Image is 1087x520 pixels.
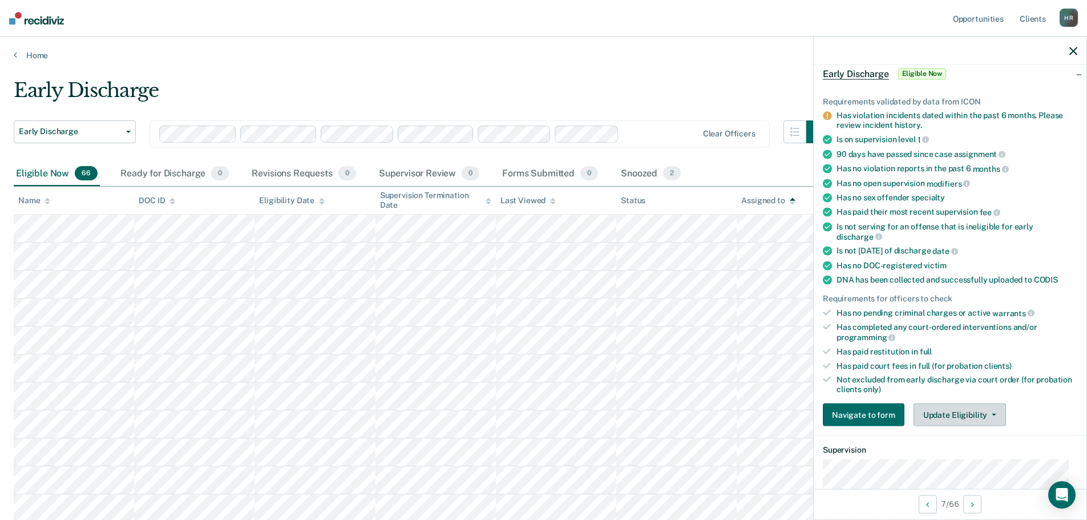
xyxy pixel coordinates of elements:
div: Open Intercom Messenger [1048,481,1076,509]
span: victim [924,261,947,270]
div: Not excluded from early discharge via court order (for probation clients [837,375,1077,394]
div: Requirements validated by data from ICON [823,96,1077,106]
span: 1 [918,135,930,144]
div: Eligible Now [14,162,100,187]
span: clients) [984,361,1012,370]
span: 66 [75,166,98,181]
span: 2 [663,166,681,181]
span: only) [863,385,881,394]
div: Supervision Termination Date [380,191,491,210]
div: H R [1060,9,1078,27]
dt: Supervision [823,445,1077,455]
span: full [920,346,932,356]
div: Is on supervision level [837,135,1077,145]
div: 90 days have passed since case [837,149,1077,159]
div: Requirements for officers to check [823,294,1077,304]
span: programming [837,333,895,342]
button: Next Opportunity [963,495,981,513]
span: months [973,164,1009,174]
div: Has violation incidents dated within the past 6 months. Please review incident history. [837,111,1077,130]
div: Last Viewed [500,196,556,205]
a: Home [14,50,1073,61]
span: 0 [211,166,229,181]
div: Has paid court fees in full (for probation [837,361,1077,370]
div: Has no DOC-registered [837,261,1077,271]
span: 0 [338,166,356,181]
img: Recidiviz [9,12,64,25]
span: CODIS [1034,275,1058,284]
div: Eligibility Date [259,196,325,205]
div: Name [18,196,50,205]
span: 0 [580,166,598,181]
div: Has no open supervision [837,178,1077,188]
div: Clear officers [703,129,755,139]
div: DNA has been collected and successfully uploaded to [837,275,1077,285]
div: Has completed any court-ordered interventions and/or [837,323,1077,342]
div: Supervisor Review [377,162,482,187]
div: Is not [DATE] of discharge [837,246,1077,256]
button: Previous Opportunity [919,495,937,513]
span: modifiers [927,179,971,188]
span: Early Discharge [19,127,122,136]
div: Early DischargeEligible Now [814,55,1086,92]
span: assignment [954,150,1005,159]
div: Has paid restitution in [837,346,1077,356]
div: Assigned to [741,196,795,205]
div: Is not serving for an offense that is ineligible for early [837,222,1077,241]
button: Update Eligibility [914,404,1006,426]
div: DOC ID [139,196,175,205]
div: Ready for Discharge [118,162,231,187]
span: fee [980,208,1000,217]
span: warrants [992,308,1035,317]
span: specialty [911,193,945,202]
div: Has no sex offender [837,193,1077,203]
div: Revisions Requests [249,162,358,187]
div: Early Discharge [14,79,829,111]
div: 7 / 66 [814,489,1086,519]
div: Has paid their most recent supervision [837,207,1077,217]
div: Has no pending criminal charges or active [837,308,1077,318]
div: Forms Submitted [500,162,600,187]
span: discharge [837,232,882,241]
div: Has no violation reports in the past 6 [837,164,1077,174]
div: Snoozed [619,162,683,187]
span: 0 [462,166,479,181]
span: date [932,247,957,256]
span: Early Discharge [823,68,889,79]
a: Navigate to form [823,404,909,426]
button: Navigate to form [823,404,904,426]
div: Status [621,196,645,205]
span: Eligible Now [898,68,947,79]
